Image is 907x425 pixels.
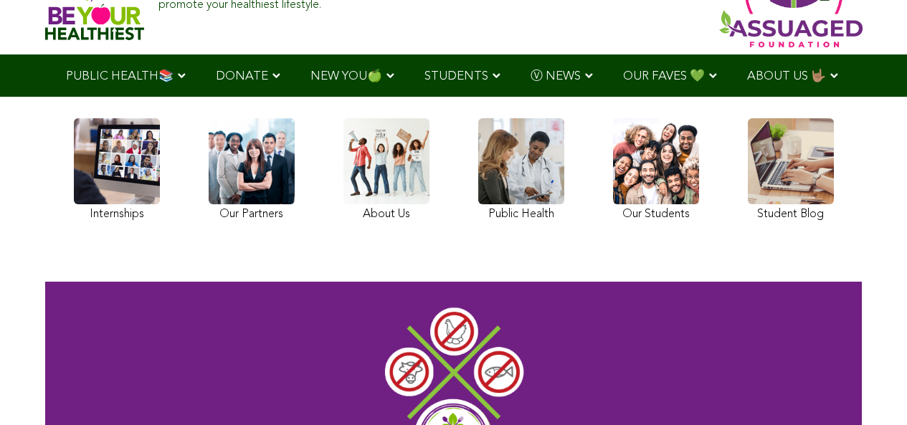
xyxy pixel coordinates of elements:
[424,70,488,82] span: STUDENTS
[747,70,826,82] span: ABOUT US 🤟🏽
[45,54,863,97] div: Navigation Menu
[835,356,907,425] iframe: Chat Widget
[310,70,382,82] span: NEW YOU🍏
[216,70,268,82] span: DONATE
[66,70,174,82] span: PUBLIC HEALTH📚
[623,70,705,82] span: OUR FAVES 💚
[531,70,581,82] span: Ⓥ NEWS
